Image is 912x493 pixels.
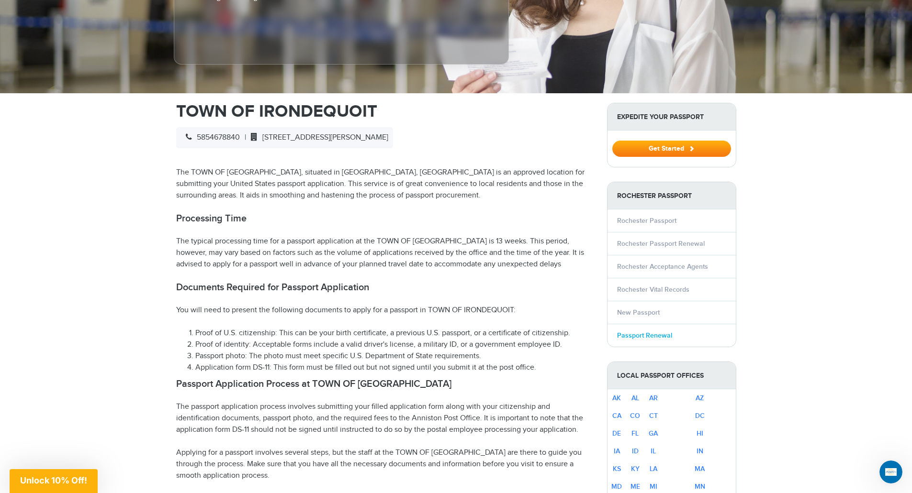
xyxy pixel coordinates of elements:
button: Get Started [612,141,731,157]
a: CA [612,412,621,420]
strong: Rochester Passport [608,182,736,209]
a: MD [611,482,622,491]
li: Proof of identity: Acceptable forms include a valid driver's license, a military ID, or a governm... [195,339,593,351]
strong: Local Passport Offices [608,362,736,389]
a: Rochester Passport Renewal [617,240,705,248]
a: AZ [696,394,704,402]
a: CT [649,412,658,420]
a: AR [649,394,658,402]
a: DE [612,429,621,438]
a: MN [695,482,705,491]
a: IN [697,447,703,455]
strong: Expedite Your Passport [608,103,736,131]
a: HI [697,429,703,438]
iframe: Intercom live chat [879,460,902,483]
a: FL [631,429,639,438]
span: Unlock 10% Off! [20,475,87,485]
li: Passport photo: The photo must meet specific U.S. Department of State requirements. [195,351,593,362]
span: [STREET_ADDRESS][PERSON_NAME] [246,133,388,142]
a: Rochester Vital Records [617,285,689,294]
span: 5854678840 [181,133,240,142]
a: ME [631,482,640,491]
h2: Passport Application Process at TOWN OF [GEOGRAPHIC_DATA] [176,378,593,390]
a: ID [632,447,639,455]
p: The TOWN OF [GEOGRAPHIC_DATA], situated in [GEOGRAPHIC_DATA], [GEOGRAPHIC_DATA] is an approved lo... [176,167,593,201]
p: The typical processing time for a passport application at the TOWN OF [GEOGRAPHIC_DATA] is 13 wee... [176,236,593,270]
a: Rochester Passport [617,217,676,225]
a: KY [631,465,640,473]
a: AL [631,394,639,402]
a: AK [612,394,621,402]
h2: Processing Time [176,213,593,224]
a: DC [695,412,705,420]
a: New Passport [617,308,660,317]
p: You will need to present the following documents to apply for a passport in TOWN OF IRONDEQUOIT: [176,305,593,316]
a: Passport Renewal [617,331,672,340]
a: MA [695,465,705,473]
iframe: Customer reviews powered by Trustpilot [195,7,267,55]
div: Unlock 10% Off! [10,469,98,493]
p: The passport application process involves submitting your filled application form along with your... [176,401,593,436]
a: CO [630,412,640,420]
li: Proof of U.S. citizenship: This can be your birth certificate, a previous U.S. passport, or a cer... [195,328,593,339]
li: Application form DS-11: This form must be filled out but not signed until you submit it at the po... [195,362,593,373]
a: Get Started [612,144,731,152]
a: LA [650,465,657,473]
a: MI [650,482,657,491]
h2: Documents Required for Passport Application [176,282,593,293]
a: IL [651,447,656,455]
div: | [176,127,393,148]
h1: TOWN OF IRONDEQUOIT [176,103,593,120]
p: Applying for a passport involves several steps, but the staff at the TOWN OF [GEOGRAPHIC_DATA] ar... [176,447,593,482]
a: IA [614,447,620,455]
a: Rochester Acceptance Agents [617,263,708,271]
a: GA [649,429,658,438]
a: KS [613,465,621,473]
